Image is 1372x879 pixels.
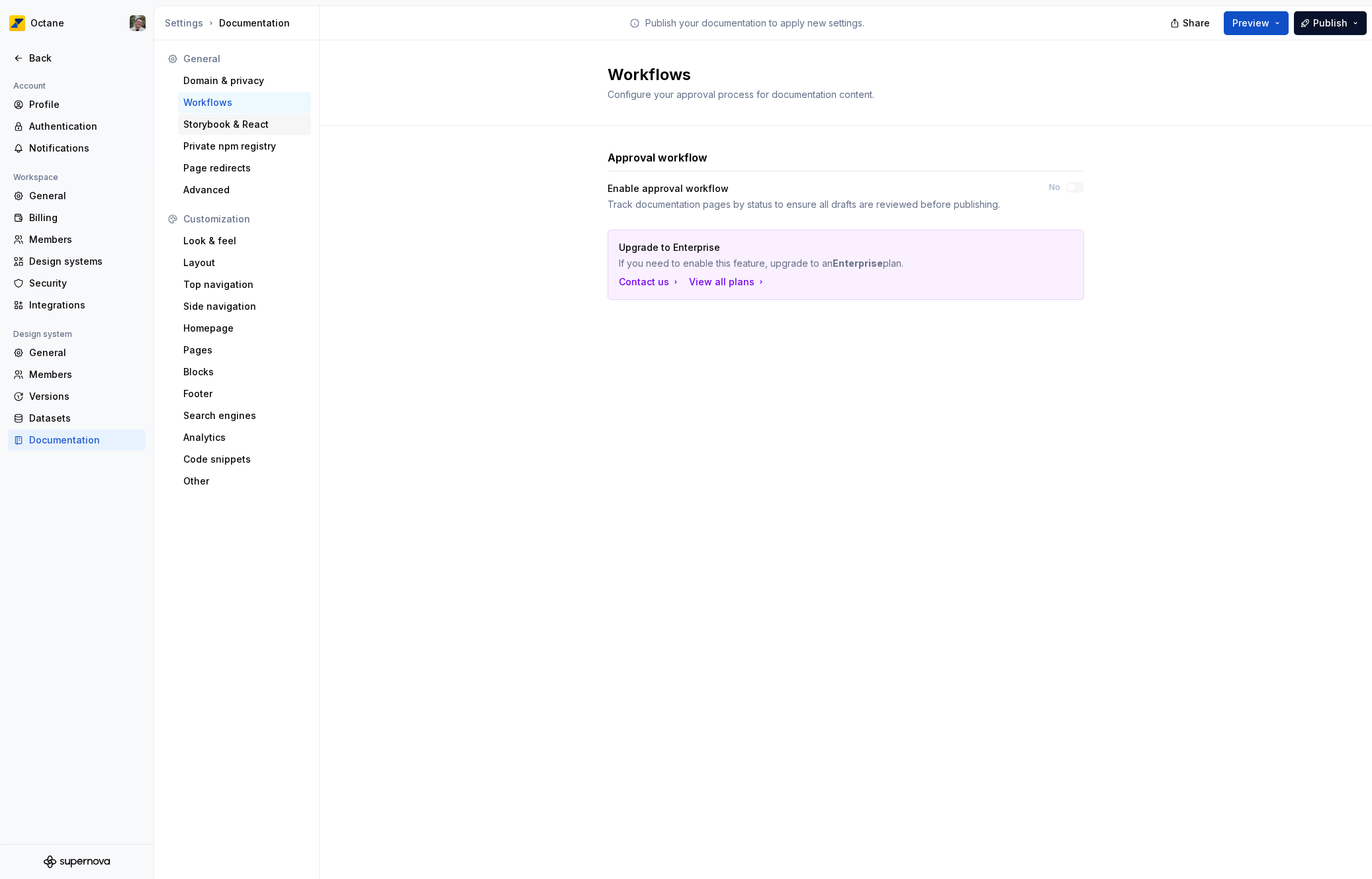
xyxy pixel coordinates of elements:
[1049,182,1060,193] label: No
[178,92,311,113] a: Workflows
[1313,17,1348,30] span: Publish
[8,78,51,94] div: Account
[178,114,311,135] a: Storybook & React
[29,368,140,381] div: Members
[178,405,311,426] a: Search engines
[178,274,311,295] a: Top navigation
[8,185,146,207] a: General
[8,48,146,69] a: Back
[183,278,306,291] div: Top navigation
[608,150,708,165] h3: Approval workflow
[183,140,306,153] div: Private npm registry
[183,409,306,422] div: Search engines
[183,118,306,131] div: Storybook & React
[29,211,140,224] div: Billing
[1224,11,1289,35] button: Preview
[29,52,140,65] div: Back
[608,89,874,100] span: Configure your approval process for documentation content.
[165,17,203,30] button: Settings
[8,229,146,250] a: Members
[1294,11,1367,35] button: Publish
[183,96,306,109] div: Workflows
[183,183,306,197] div: Advanced
[8,207,146,228] a: Billing
[183,453,306,466] div: Code snippets
[183,212,306,226] div: Customization
[8,116,146,137] a: Authentication
[29,255,140,268] div: Design systems
[619,275,681,289] a: Contact us
[30,17,64,30] div: Octane
[178,383,311,404] a: Footer
[645,17,864,30] p: Publish your documentation to apply new settings.
[29,299,140,312] div: Integrations
[178,340,311,361] a: Pages
[183,300,306,313] div: Side navigation
[29,346,140,359] div: General
[165,17,314,30] div: Documentation
[44,855,110,868] svg: Supernova Logo
[178,449,311,470] a: Code snippets
[178,136,311,157] a: Private npm registry
[29,142,140,155] div: Notifications
[130,15,146,31] img: Tiago
[178,427,311,448] a: Analytics
[8,386,146,407] a: Versions
[29,98,140,111] div: Profile
[183,74,306,87] div: Domain & privacy
[9,15,25,31] img: e8093afa-4b23-4413-bf51-00cde92dbd3f.png
[3,9,151,38] button: OctaneTiago
[8,342,146,363] a: General
[689,275,766,289] button: View all plans
[178,70,311,91] a: Domain & privacy
[29,233,140,246] div: Members
[183,431,306,444] div: Analytics
[8,430,146,451] a: Documentation
[183,234,306,248] div: Look & feel
[183,344,306,357] div: Pages
[8,138,146,159] a: Notifications
[178,296,311,317] a: Side navigation
[8,251,146,272] a: Design systems
[1164,11,1218,35] button: Share
[608,198,1025,211] div: Track documentation pages by status to ensure all drafts are reviewed before publishing.
[608,182,1025,195] div: Enable approval workflow
[178,361,311,383] a: Blocks
[183,387,306,400] div: Footer
[29,120,140,133] div: Authentication
[183,475,306,488] div: Other
[8,326,77,342] div: Design system
[8,169,64,185] div: Workspace
[183,52,306,66] div: General
[178,471,311,492] a: Other
[29,277,140,290] div: Security
[8,408,146,429] a: Datasets
[833,257,883,269] strong: Enterprise
[8,295,146,316] a: Integrations
[178,158,311,179] a: Page redirects
[8,273,146,294] a: Security
[608,64,1068,85] h2: Workflows
[29,390,140,403] div: Versions
[178,179,311,201] a: Advanced
[619,241,980,254] p: Upgrade to Enterprise
[8,364,146,385] a: Members
[1232,17,1269,30] span: Preview
[619,257,980,270] p: If you need to enable this feature, upgrade to an plan.
[183,322,306,335] div: Homepage
[178,318,311,339] a: Homepage
[178,230,311,252] a: Look & feel
[29,434,140,447] div: Documentation
[29,189,140,203] div: General
[183,162,306,175] div: Page redirects
[178,252,311,273] a: Layout
[183,365,306,379] div: Blocks
[1183,17,1210,30] span: Share
[29,412,140,425] div: Datasets
[183,256,306,269] div: Layout
[8,94,146,115] a: Profile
